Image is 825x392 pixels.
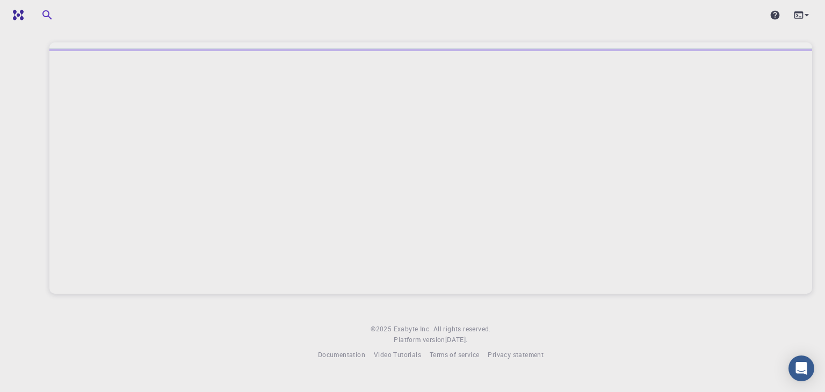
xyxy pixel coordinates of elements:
span: Terms of service [430,350,479,359]
a: Privacy statement [488,350,544,360]
span: Platform version [394,335,445,345]
span: Exabyte Inc. [394,324,431,333]
span: © 2025 [371,324,393,335]
span: All rights reserved. [433,324,491,335]
img: logo [9,10,24,20]
a: Video Tutorials [374,350,421,360]
a: [DATE]. [445,335,468,345]
span: [DATE] . [445,335,468,344]
a: Exabyte Inc. [394,324,431,335]
a: Documentation [318,350,365,360]
span: Documentation [318,350,365,359]
span: Privacy statement [488,350,544,359]
div: Open Intercom Messenger [788,355,814,381]
span: Video Tutorials [374,350,421,359]
a: Terms of service [430,350,479,360]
